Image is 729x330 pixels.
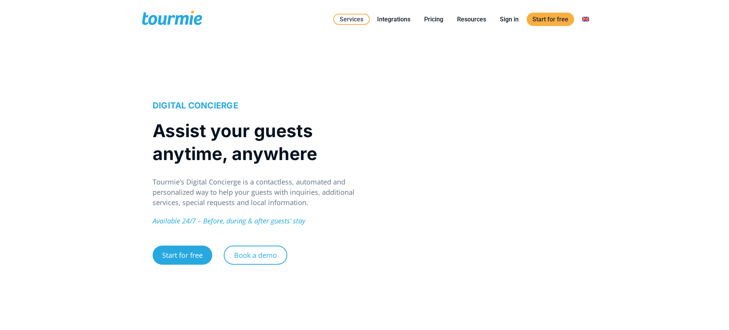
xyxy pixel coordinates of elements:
[371,15,416,24] a: Integrations
[418,15,449,24] a: Pricing
[576,15,595,24] a: Switch to
[153,216,305,225] em: Available 24/7 – Before, during & after guests’ stay
[333,14,370,25] a: Services
[494,15,524,24] a: Sign in
[153,119,356,165] h1: Assist your guests anytime, anywhere
[153,100,238,110] span: DIGITAL CONCIERGE
[451,15,492,24] a: Resources
[153,246,212,265] a: Start for free
[224,246,287,265] a: Book a demo
[527,13,574,26] a: Start for free
[153,177,356,208] p: Tourmie’s Digital Concierge is a contactless, automated and personalized way to help your guests ...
